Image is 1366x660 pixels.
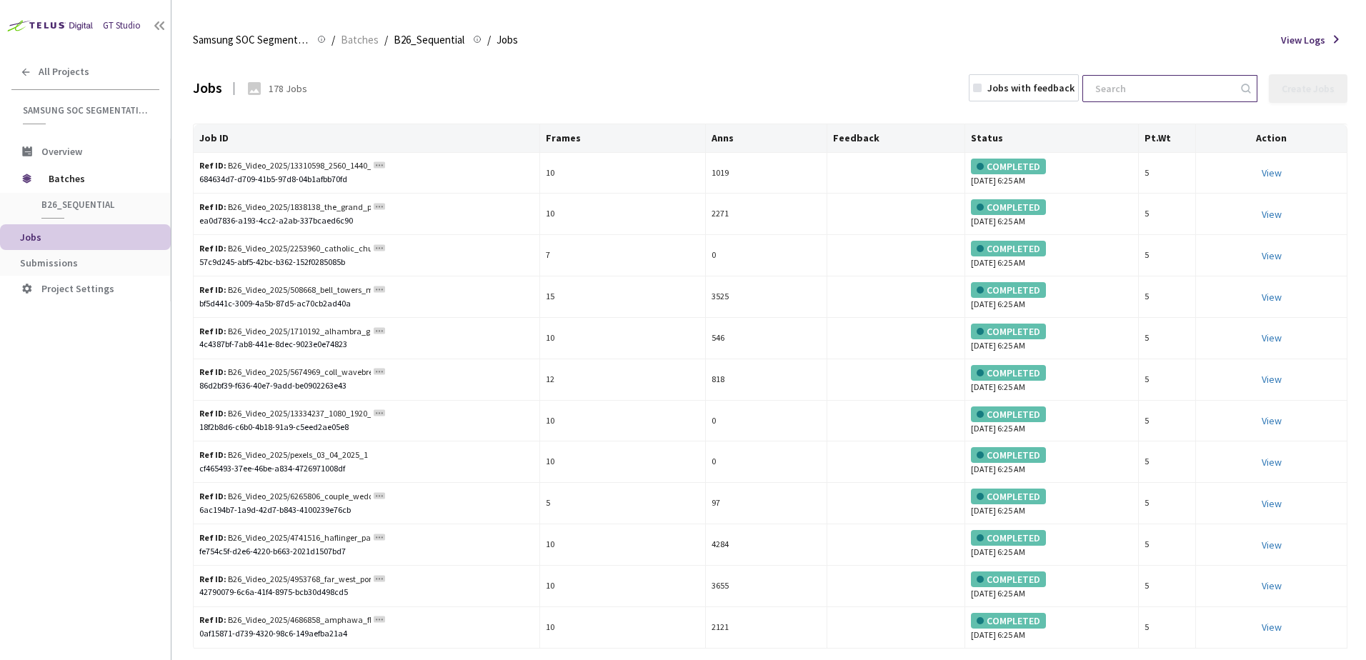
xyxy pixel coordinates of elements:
[971,365,1132,394] div: [DATE] 6:25 AM
[1087,76,1239,101] input: Search
[1262,166,1282,179] a: View
[1262,539,1282,551] a: View
[971,489,1046,504] div: COMPLETED
[827,124,966,153] th: Feedback
[706,153,827,194] td: 1019
[971,571,1046,587] div: COMPLETED
[540,276,707,318] td: 15
[706,276,827,318] td: 3525
[199,242,371,256] div: B26_Video_2025/2253960_catholic_church_statue_BB5ac528cdac60468ab38a05dddb23c8b31080p12000br
[331,31,335,49] li: /
[199,326,226,336] b: Ref ID:
[971,241,1046,256] div: COMPLETED
[971,365,1046,381] div: COMPLETED
[706,235,827,276] td: 0
[193,31,309,49] span: Samsung SOC Segmentation 2024
[706,607,827,649] td: 2121
[1281,33,1325,47] span: View Logs
[199,284,226,295] b: Ref ID:
[199,532,226,543] b: Ref ID:
[1139,235,1197,276] td: 5
[1262,621,1282,634] a: View
[199,366,226,377] b: Ref ID:
[199,573,371,586] div: B26_Video_2025/4953768_far_west_port_aventura_amusement_BB7bc7ae6f7b294923899b2b95ab2d7b3a4k25000...
[540,194,707,235] td: 10
[706,524,827,566] td: 4284
[39,66,89,78] span: All Projects
[971,282,1046,298] div: COMPLETED
[1139,441,1197,483] td: 5
[971,282,1132,311] div: [DATE] 6:25 AM
[199,160,226,171] b: Ref ID:
[199,297,534,311] div: bf5d441c-3009-4a5b-87d5-ac70cb2ad40a
[540,607,707,649] td: 10
[199,545,534,559] div: fe754c5f-d2e6-4220-b663-2021d1507bd7
[199,366,371,379] div: B26_Video_2025/5674969_coll_wavebreak_people_happy_hddb6bfba38459684k25000br
[540,153,707,194] td: 10
[20,256,78,269] span: Submissions
[199,408,226,419] b: Ref ID:
[540,566,707,607] td: 10
[706,401,827,442] td: 0
[540,483,707,524] td: 5
[23,104,151,116] span: Samsung SOC Segmentation 2024
[199,284,371,297] div: B26_Video_2025/508668_bell_towers_mexico_plaza_Mexico [PERSON_NAME] with people4k25000br
[199,379,534,393] div: 86d2bf39-f636-40e7-9add-be0902263e43
[971,159,1046,174] div: COMPLETED
[199,201,371,214] div: B26_Video_2025/1838138_the_grand_palace_bangkok_thai_BBffb0ca5cd53b40eeba61898887c1165d_2
[194,124,540,153] th: Job ID
[971,613,1046,629] div: COMPLETED
[971,241,1132,270] div: [DATE] 6:25 AM
[338,31,382,47] a: Batches
[1262,373,1282,386] a: View
[20,231,41,244] span: Jobs
[971,447,1132,476] div: [DATE] 6:25 AM
[199,586,534,599] div: 42790079-6c6a-41f4-8975-bcb30d498cd5
[540,124,707,153] th: Frames
[1262,208,1282,221] a: View
[971,199,1132,229] div: [DATE] 6:25 AM
[971,324,1132,353] div: [DATE] 6:25 AM
[199,531,371,545] div: B26_Video_2025/4741516_haflinger_parade_marching_band_music_band_BB74895ead691045e6bbb12e4cd71668c3
[487,31,491,49] li: /
[1139,153,1197,194] td: 5
[971,199,1046,215] div: COMPLETED
[49,164,146,193] span: Batches
[394,31,464,49] span: B26_Sequential
[540,524,707,566] td: 10
[199,325,371,339] div: B26_Video_2025/1710192_alhambra_garden_church_of_santa_maria_de_la_alhambra_alhambra_BB0539ebe9e3...
[1139,524,1197,566] td: 5
[199,614,226,625] b: Ref ID:
[706,566,827,607] td: 3655
[41,199,147,211] span: B26_Sequential
[199,338,534,351] div: 4c4387bf-7ab8-441e-8dec-9023e0e74823
[1139,401,1197,442] td: 5
[971,613,1132,642] div: [DATE] 6:25 AM
[1139,318,1197,359] td: 5
[199,462,534,476] div: cf465493-37ee-46be-a834-4726971008df
[199,214,534,228] div: ea0d7836-a193-4cc2-a2ab-337bcaed6c90
[199,491,226,501] b: Ref ID:
[497,31,518,49] span: Jobs
[199,627,534,641] div: 0af15871-d739-4320-98c6-149aefba21a4
[1262,579,1282,592] a: View
[193,78,222,99] div: Jobs
[1139,194,1197,235] td: 5
[199,201,226,212] b: Ref ID:
[199,407,371,421] div: B26_Video_2025/13334237_1080_1920_30fps
[965,124,1138,153] th: Status
[540,441,707,483] td: 10
[199,421,534,434] div: 18f2b8d6-c6b0-4b18-91a9-c5eed2ae05e8
[199,449,226,460] b: Ref ID:
[706,359,827,401] td: 818
[1262,414,1282,427] a: View
[540,235,707,276] td: 7
[1262,291,1282,304] a: View
[971,324,1046,339] div: COMPLETED
[540,401,707,442] td: 10
[971,571,1132,601] div: [DATE] 6:25 AM
[199,614,371,627] div: B26_Video_2025/4686858_amphawa_floating_market_thailand_BB003de04dff0a48d885c79dbdc7d4df59
[540,359,707,401] td: 12
[1139,359,1197,401] td: 5
[706,124,827,153] th: Anns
